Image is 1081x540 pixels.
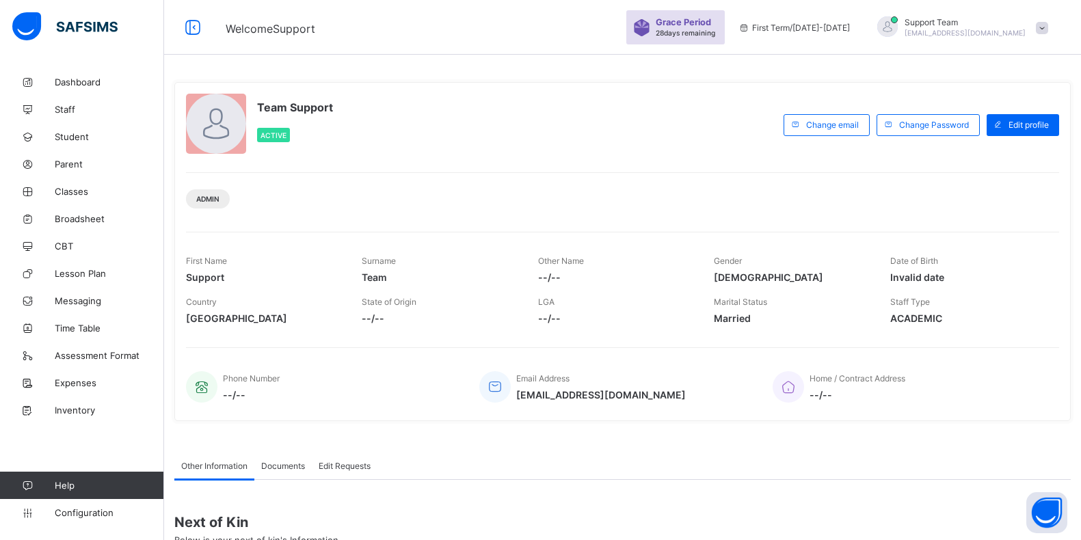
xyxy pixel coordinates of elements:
span: Inventory [55,405,164,416]
span: 28 days remaining [656,29,715,37]
span: Team Support [257,100,333,114]
span: Time Table [55,323,164,334]
span: Next of Kin [174,514,1071,530]
span: --/-- [810,389,905,401]
span: Support Team [905,17,1026,27]
span: LGA [538,297,555,307]
span: Change Password [899,120,969,130]
span: Edit profile [1009,120,1049,130]
span: First Name [186,256,227,266]
span: State of Origin [362,297,416,307]
span: Classes [55,186,164,197]
span: [EMAIL_ADDRESS][DOMAIN_NAME] [516,389,686,401]
span: session/term information [738,23,850,33]
img: safsims [12,12,118,41]
span: Student [55,131,164,142]
div: SupportTeam [864,16,1055,39]
span: [GEOGRAPHIC_DATA] [186,312,341,324]
span: Marital Status [714,297,767,307]
span: Edit Requests [319,461,371,471]
span: Active [261,131,286,139]
span: Change email [806,120,859,130]
span: Expenses [55,377,164,388]
span: Configuration [55,507,163,518]
button: Open asap [1026,492,1067,533]
span: [EMAIL_ADDRESS][DOMAIN_NAME] [905,29,1026,37]
span: Parent [55,159,164,170]
span: Surname [362,256,396,266]
span: Staff Type [890,297,930,307]
span: Email Address [516,373,570,383]
span: Messaging [55,295,164,306]
span: Support [186,271,341,283]
span: Home / Contract Address [810,373,905,383]
span: Grace Period [656,17,711,27]
span: Assessment Format [55,350,164,361]
span: --/-- [223,389,280,401]
span: Dashboard [55,77,164,87]
span: Team [362,271,517,283]
span: Invalid date [890,271,1045,283]
span: --/-- [362,312,517,324]
span: Gender [714,256,742,266]
span: --/-- [538,271,693,283]
span: Documents [261,461,305,471]
span: Other Information [181,461,248,471]
span: Staff [55,104,164,115]
span: Country [186,297,217,307]
span: ACADEMIC [890,312,1045,324]
span: Phone Number [223,373,280,383]
span: Lesson Plan [55,268,164,279]
span: --/-- [538,312,693,324]
span: CBT [55,241,164,252]
span: Date of Birth [890,256,938,266]
span: Admin [196,195,219,203]
span: [DEMOGRAPHIC_DATA] [714,271,869,283]
img: sticker-purple.71386a28dfed39d6af7621340158ba97.svg [633,19,650,36]
span: Other Name [538,256,584,266]
span: Broadsheet [55,213,164,224]
span: Married [714,312,869,324]
span: Help [55,480,163,491]
span: Welcome Support [226,22,315,36]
